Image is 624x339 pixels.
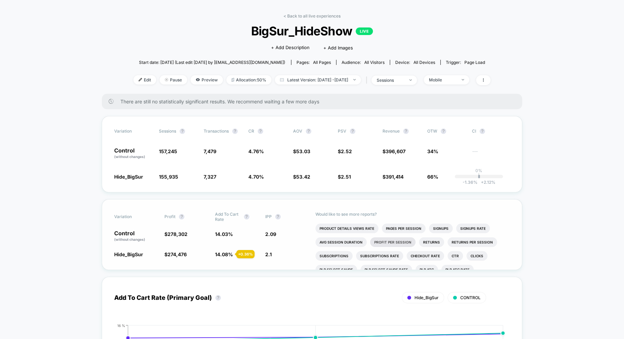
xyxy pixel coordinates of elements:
[464,60,485,65] span: Page Load
[361,265,412,274] li: Plp Select Sahde Rate
[448,251,463,261] li: Ctr
[258,128,263,134] button: ?
[275,75,361,84] span: Latest Version: [DATE] - [DATE]
[472,149,510,159] span: ---
[415,295,439,300] span: Hide_BigSur
[463,180,477,185] span: -1.36 %
[159,128,176,134] span: Sessions
[114,230,158,242] p: Control
[383,128,400,134] span: Revenue
[114,237,145,241] span: (without changes)
[296,148,310,154] span: 53.03
[356,251,403,261] li: Subscriptions Rate
[265,251,272,257] span: 2.1
[159,148,177,154] span: 157,245
[114,128,152,134] span: Variation
[271,44,310,51] span: + Add Description
[293,174,310,180] span: $
[133,75,156,84] span: Edit
[382,224,426,233] li: Pages Per Session
[315,212,510,217] p: Would like to see more reports?
[168,251,187,257] span: 274,476
[448,237,497,247] li: Returns Per Session
[204,128,229,134] span: Transactions
[306,128,311,134] button: ?
[232,78,234,82] img: rebalance
[460,295,481,300] span: CONTROL
[377,78,404,83] div: sessions
[390,60,440,65] span: Device:
[441,265,474,274] li: Plp Atc Rate
[297,60,331,65] div: Pages:
[164,251,187,257] span: $
[383,174,404,180] span: $
[341,148,352,154] span: 2.52
[226,75,271,84] span: Allocation: 50%
[409,79,412,81] img: end
[315,224,378,233] li: Product Details Views Rate
[151,24,473,38] span: BigSur_HideShow
[338,174,351,180] span: $
[383,148,406,154] span: $
[215,251,233,257] span: 14.08 %
[403,128,409,134] button: ?
[248,148,264,154] span: 4.76 %
[427,148,438,154] span: 34%
[139,60,285,65] span: Start date: [DATE] (Last edit [DATE] by [EMAIL_ADDRESS][DOMAIN_NAME])
[165,78,168,81] img: end
[472,128,510,134] span: CI
[356,27,373,35] p: LIVE
[244,214,249,219] button: ?
[323,45,353,50] span: + Add Images
[315,237,367,247] li: Avg Session Duration
[236,250,255,258] div: + 0.36 %
[265,214,272,219] span: IPP
[364,75,372,85] span: |
[280,78,284,81] img: calendar
[338,148,352,154] span: $
[204,174,216,180] span: 7,327
[179,214,184,219] button: ?
[114,155,145,159] span: (without changes)
[480,128,485,134] button: ?
[204,148,216,154] span: 7,479
[475,168,482,173] p: 0%
[315,265,357,274] li: Plp Select Sahde
[413,60,435,65] span: all devices
[248,128,254,134] span: CR
[215,295,221,301] button: ?
[215,231,233,237] span: 14.03 %
[427,174,438,180] span: 66%
[114,174,143,180] span: Hide_BigSur
[427,128,465,134] span: OTW
[296,174,310,180] span: 53.42
[313,60,331,65] span: all pages
[232,128,238,134] button: ?
[265,231,276,237] span: 2.09
[341,174,351,180] span: 2.51
[386,174,404,180] span: 391,414
[386,148,406,154] span: 396,607
[429,224,453,233] li: Signups
[481,180,484,185] span: +
[168,231,187,237] span: 278,302
[462,79,464,80] img: end
[248,174,264,180] span: 4.70 %
[159,174,178,180] span: 155,935
[315,251,353,261] li: Subscriptions
[275,214,281,219] button: ?
[477,180,495,185] span: 2.12 %
[478,173,480,178] p: |
[466,251,487,261] li: Clicks
[342,60,385,65] div: Audience:
[139,78,142,81] img: edit
[191,75,223,84] span: Preview
[364,60,385,65] span: All Visitors
[407,251,444,261] li: Checkout Rate
[215,212,240,222] span: Add To Cart Rate
[350,128,355,134] button: ?
[120,99,508,104] span: There are still no statistically significant results. We recommend waiting a few more days
[416,265,438,274] li: Plp Atc
[160,75,187,84] span: Pause
[293,148,310,154] span: $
